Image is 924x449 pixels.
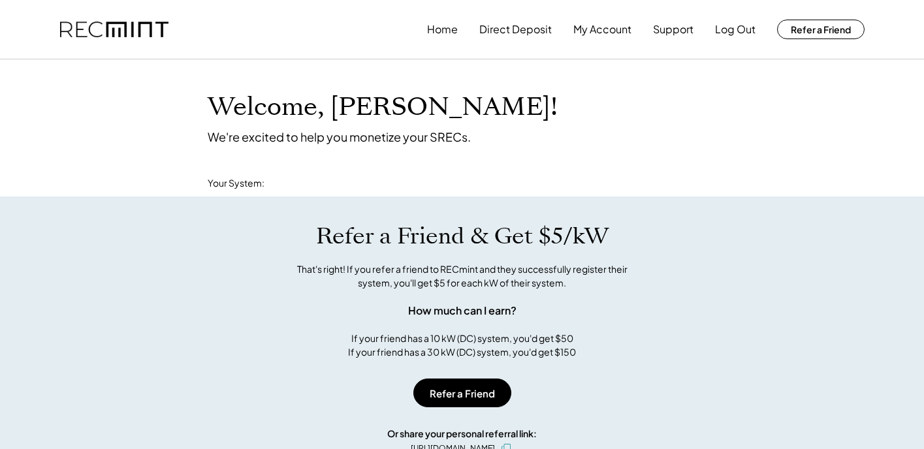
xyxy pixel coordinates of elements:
[208,92,558,123] h1: Welcome, [PERSON_NAME]!
[715,16,756,42] button: Log Out
[60,22,168,38] img: recmint-logotype%403x.png
[316,223,609,250] h1: Refer a Friend & Get $5/kW
[653,16,693,42] button: Support
[348,332,576,359] div: If your friend has a 10 kW (DC) system, you'd get $50 If your friend has a 30 kW (DC) system, you...
[387,427,537,441] div: Or share your personal referral link:
[427,16,458,42] button: Home
[777,20,865,39] button: Refer a Friend
[573,16,631,42] button: My Account
[413,379,511,407] button: Refer a Friend
[479,16,552,42] button: Direct Deposit
[208,129,471,144] div: We're excited to help you monetize your SRECs.
[208,177,264,190] div: Your System:
[283,262,642,290] div: That's right! If you refer a friend to RECmint and they successfully register their system, you'l...
[408,303,517,318] div: How much can I earn?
